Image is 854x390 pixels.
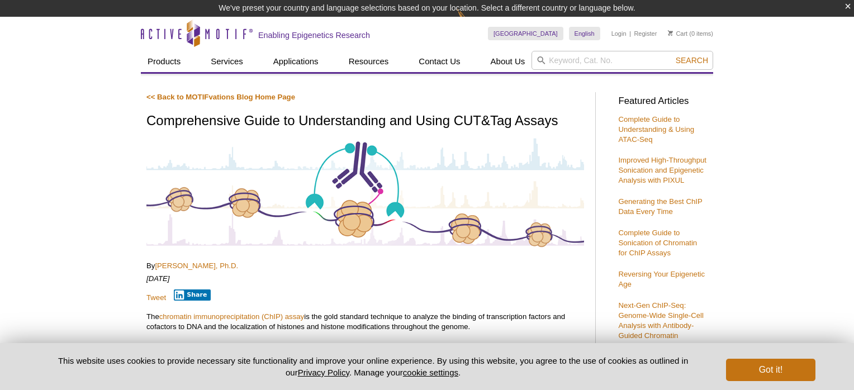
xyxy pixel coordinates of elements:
a: Contact Us [412,51,467,72]
li: | [629,27,631,40]
img: Antibody-Based Tagmentation Notes [146,136,584,248]
a: [GEOGRAPHIC_DATA] [488,27,563,40]
a: Complete Guide to Understanding & Using ATAC-Seq [618,115,694,144]
a: Privacy Policy [298,368,349,377]
a: Services [204,51,250,72]
img: Change Here [457,8,487,35]
button: cookie settings [403,368,458,377]
a: Improved High-Throughput Sonication and Epigenetic Analysis with PIXUL [618,156,706,184]
a: About Us [484,51,532,72]
a: Complete Guide to Sonication of Chromatin for ChIP Assays [618,229,697,257]
a: Applications [267,51,325,72]
a: Reversing Your Epigenetic Age [618,270,705,288]
a: [PERSON_NAME], Ph.D. [155,261,238,270]
a: Products [141,51,187,72]
a: Login [611,30,627,37]
a: Tweet [146,293,166,302]
a: chromatin immunoprecipitation (ChIP) assay [159,312,304,321]
a: Resources [342,51,396,72]
button: Share [174,289,211,301]
em: [DATE] [146,274,170,283]
a: << Back to MOTIFvations Blog Home Page [146,93,295,101]
a: Cart [668,30,687,37]
button: Search [672,55,711,65]
h3: Featured Articles [618,97,708,106]
button: Got it! [726,359,815,381]
input: Keyword, Cat. No. [532,51,713,70]
p: The is the gold standard technique to analyze the binding of transcription factors and cofactors ... [146,312,584,332]
a: Next-Gen ChIP-Seq: Genome-Wide Single-Cell Analysis with Antibody-Guided Chromatin Tagmentation M... [618,301,703,350]
a: English [569,27,600,40]
li: (0 items) [668,27,713,40]
p: This website uses cookies to provide necessary site functionality and improve your online experie... [39,355,708,378]
p: By [146,261,584,271]
h2: Enabling Epigenetics Research [258,30,370,40]
h1: Comprehensive Guide to Understanding and Using CUT&Tag Assays [146,113,584,130]
a: Generating the Best ChIP Data Every Time [618,197,702,216]
img: Your Cart [668,30,673,36]
a: Register [634,30,657,37]
span: Search [676,56,708,65]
